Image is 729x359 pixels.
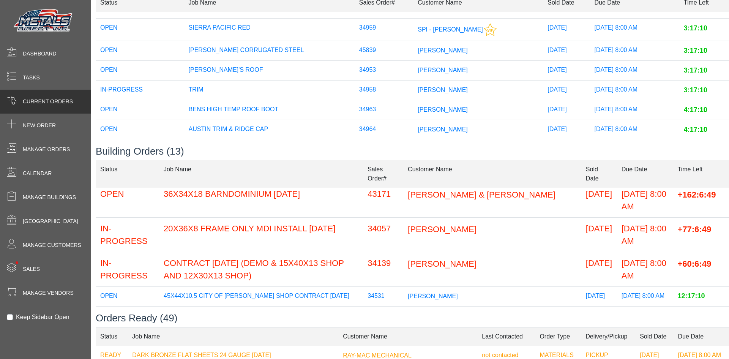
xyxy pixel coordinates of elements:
td: Order Type [535,327,581,346]
span: 12:17:10 [677,293,705,300]
td: Job Name [159,160,363,188]
td: 34953 [355,61,413,81]
td: OPEN [96,183,159,217]
td: Customer Name [338,327,477,346]
span: +60:6:49 [677,259,711,268]
span: [PERSON_NAME] [418,126,468,133]
td: IN-PROGRESS [96,81,184,100]
span: 3:17:10 [684,24,707,32]
td: Due Date [617,160,673,188]
td: [DATE] [581,183,617,217]
td: Job Name [128,327,338,346]
td: AUSTIN TRIM & RIDGE CAP [184,120,355,140]
td: Time Left [673,160,729,188]
td: [DATE] 8:00 AM [590,100,679,120]
td: [DATE] 8:00 AM [617,217,673,252]
td: [DATE] [581,217,617,252]
img: Metals Direct Inc Logo [11,7,76,35]
span: [PERSON_NAME] [408,293,458,299]
span: [PERSON_NAME] [408,259,477,268]
td: OPEN [96,41,184,61]
td: [PERSON_NAME] CORRUGATED STEEL [184,41,355,61]
span: [PERSON_NAME] [408,224,477,234]
td: OPEN [96,100,184,120]
td: [DATE] 8:00 AM [590,120,679,140]
span: Manage Customers [23,241,81,249]
td: Due Date [674,327,729,346]
td: [DATE] 8:00 AM [590,81,679,100]
span: Calendar [23,169,52,177]
td: [DATE] [543,41,590,61]
td: COMBO 40X105X17 SHOP AND LEAN TO [159,306,363,326]
td: OPEN [96,61,184,81]
img: This customer should be prioritized [484,23,497,36]
span: [PERSON_NAME] [418,47,468,54]
span: 3:17:10 [684,86,707,94]
h3: Building Orders (13) [96,145,729,157]
span: 3:17:10 [684,66,707,74]
span: Manage Buildings [23,193,76,201]
td: 34959 [355,19,413,41]
td: IN-PROGRESS [96,252,159,286]
td: OPEN [96,19,184,41]
span: +162:6:49 [677,190,716,199]
td: TRIM [184,81,355,100]
span: 4:17:10 [684,106,707,114]
td: Customer Name [403,160,581,188]
td: [DATE] 8:00 AM [617,183,673,217]
span: [PERSON_NAME] [418,67,468,73]
td: [DATE] 8:00 AM [590,41,679,61]
span: 20:17:10 [677,312,705,320]
span: 3:17:10 [684,47,707,54]
td: 34057 [363,217,403,252]
td: [DATE] [581,252,617,286]
td: [DATE] [581,286,617,306]
td: OPEN [96,120,184,140]
td: Sold Date [581,160,617,188]
td: 45X44X10.5 CITY OF [PERSON_NAME] SHOP CONTRACT [DATE] [159,286,363,306]
span: Sales [23,265,40,273]
span: • [7,250,27,275]
td: Sold Date [635,327,673,346]
td: [DATE] [543,81,590,100]
span: Tasks [23,74,40,82]
span: [GEOGRAPHIC_DATA] [23,217,78,225]
td: [DATE] [543,61,590,81]
td: 34964 [355,120,413,140]
td: [DATE] 8:00 AM [617,252,673,286]
td: 36X34X18 BARNDOMINIUM [DATE] [159,183,363,217]
span: Current Orders [23,98,73,106]
td: BENS HIGH TEMP ROOF BOOT [184,100,355,120]
td: Status [96,160,159,188]
td: CONTRACT [DATE] (DEMO & 15X40X13 SHOP AND 12X30X13 SHOP) [159,252,363,286]
td: [PERSON_NAME]'S ROOF [184,61,355,81]
td: Delivery/Pickup [581,327,635,346]
span: RAY-MAC MECHANICAL [343,352,411,359]
span: +77:6:49 [677,224,711,234]
td: 34531 [363,286,403,306]
span: Manage Orders [23,145,70,153]
span: SPI - [PERSON_NAME] [418,26,483,33]
span: Manage Vendors [23,289,74,297]
span: [PERSON_NAME] [418,87,468,93]
span: [PERSON_NAME] [418,106,468,113]
span: [PERSON_NAME] & [PERSON_NAME] [408,190,555,199]
td: 34139 [363,252,403,286]
td: 45839 [355,41,413,61]
span: Dashboard [23,50,57,58]
td: Last Contacted [477,327,535,346]
td: [DATE] [581,306,617,326]
td: Status [96,327,128,346]
td: [DATE] [543,100,590,120]
h3: Orders Ready (49) [96,312,729,324]
td: 43171 [363,183,403,217]
td: OPEN [96,286,159,306]
td: IN-PROGRESS [96,217,159,252]
td: [DATE] 8:00 AM [590,19,679,41]
td: [DATE] [543,120,590,140]
td: 20X36X8 FRAME ONLY MDI INSTALL [DATE] [159,217,363,252]
label: Keep Sidebar Open [16,313,69,322]
td: SIERRA PACIFIC RED [184,19,355,41]
td: 34963 [355,100,413,120]
td: 34958 [355,81,413,100]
